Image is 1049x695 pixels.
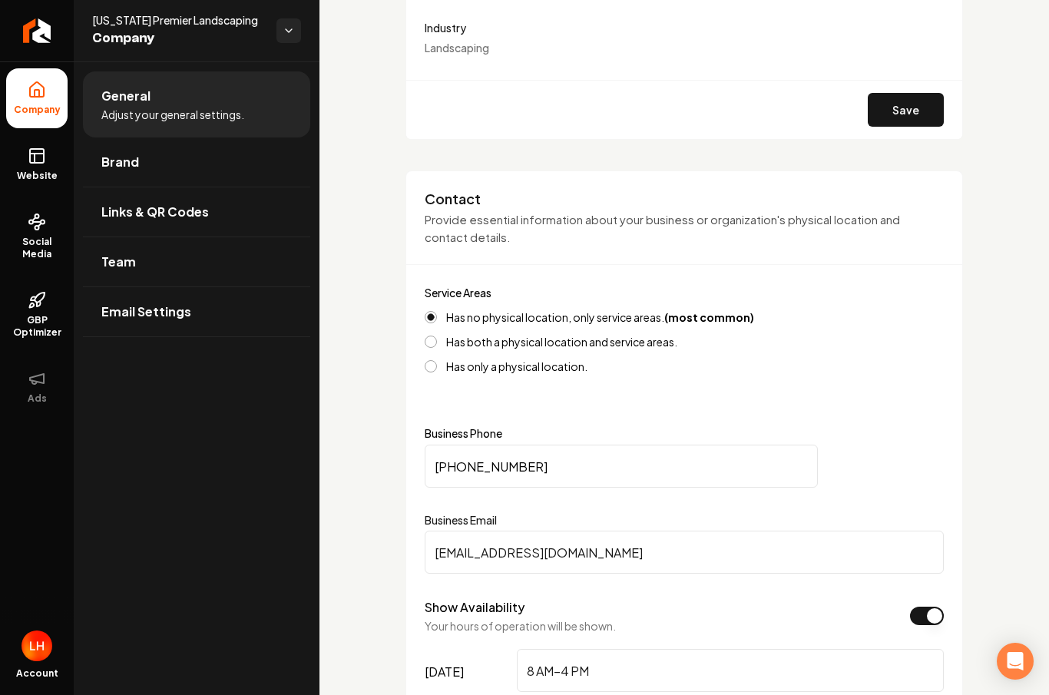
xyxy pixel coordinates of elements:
button: Ads [6,357,68,417]
label: Has no physical location, only service areas. [446,312,754,323]
span: Ads [22,392,53,405]
img: Luis Hernandez [22,630,52,661]
label: Has both a physical location and service areas. [446,336,677,347]
a: Team [83,237,310,286]
span: Email Settings [101,303,191,321]
span: General [101,87,151,105]
strong: (most common) [664,310,754,324]
p: Provide essential information about your business or organization's physical location and contact... [425,211,944,246]
a: Links & QR Codes [83,187,310,237]
label: Business Email [425,512,944,528]
span: GBP Optimizer [6,314,68,339]
a: Social Media [6,200,68,273]
span: Links & QR Codes [101,203,209,221]
label: Service Areas [425,286,491,300]
span: Social Media [6,236,68,260]
input: Enter hours [517,649,944,692]
span: Adjust your general settings. [101,107,244,122]
label: Has only a physical location. [446,361,587,372]
label: [DATE] [425,649,511,695]
h3: Contact [425,190,944,208]
span: Account [16,667,58,680]
a: Website [6,134,68,194]
img: Rebolt Logo [23,18,51,43]
span: Brand [101,153,139,171]
label: Show Availability [425,599,524,615]
button: Save [868,93,944,127]
a: Email Settings [83,287,310,336]
span: Website [11,170,64,182]
p: Your hours of operation will be shown. [425,618,616,634]
span: Landscaping [425,41,489,55]
div: Open Intercom Messenger [997,643,1034,680]
span: [US_STATE] Premier Landscaping [92,12,264,28]
input: Business Email [425,531,944,574]
label: Industry [425,18,944,37]
span: Company [92,28,264,49]
label: Business Phone [425,428,944,439]
a: GBP Optimizer [6,279,68,351]
button: Open user button [22,630,52,661]
span: Company [8,104,67,116]
a: Brand [83,137,310,187]
span: Team [101,253,136,271]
